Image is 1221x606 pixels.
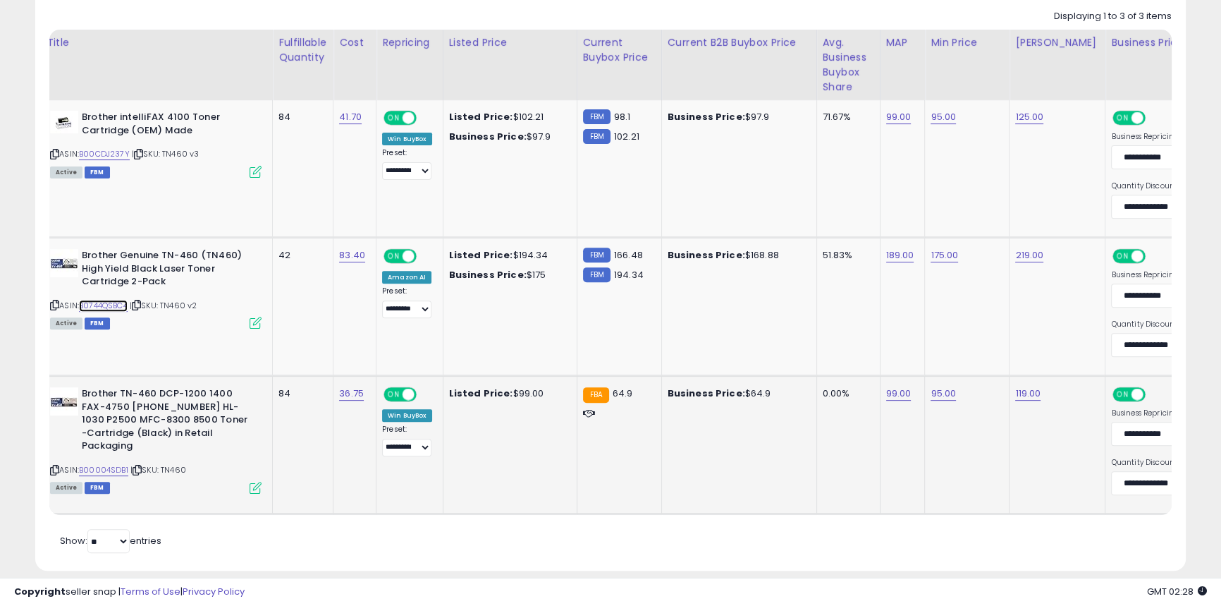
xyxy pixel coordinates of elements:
a: 83.40 [339,248,365,262]
span: All listings currently available for purchase on Amazon [50,166,82,178]
span: | SKU: TN460 v3 [132,148,200,159]
div: ASIN: [50,249,262,327]
div: 71.67% [823,111,869,123]
small: FBM [583,248,610,262]
span: 102.21 [614,130,639,143]
div: [PERSON_NAME] [1015,35,1099,50]
div: $194.34 [449,249,566,262]
span: OFF [415,112,437,124]
div: 84 [278,387,322,400]
a: 99.00 [886,110,912,124]
a: B00004SDB1 [79,464,128,476]
div: $168.88 [668,249,806,262]
label: Quantity Discount Strategy: [1111,320,1213,329]
img: 41hAr7A3olL._SL40_.jpg [50,249,78,277]
small: FBM [583,129,610,144]
span: OFF [1143,112,1166,124]
a: B00CDJ237Y [79,148,130,160]
span: ON [1115,250,1132,262]
div: $175 [449,269,566,281]
div: Amazon AI [382,271,431,284]
b: Listed Price: [449,248,513,262]
span: OFF [415,389,437,401]
a: 36.75 [339,387,364,401]
img: 41zBMHEhPIL._SL40_.jpg [50,111,78,133]
a: 175.00 [931,248,958,262]
label: Quantity Discount Strategy: [1111,458,1213,468]
b: Business Price: [668,248,745,262]
div: Win BuyBox [382,409,432,422]
b: Listed Price: [449,110,513,123]
span: OFF [1143,389,1166,401]
img: 41uPPRyFP9L._SL40_.jpg [50,387,78,416]
small: FBM [583,267,610,282]
a: Terms of Use [121,585,180,598]
label: Business Repricing Strategy: [1111,132,1213,142]
span: 166.48 [614,248,643,262]
div: Current Buybox Price [583,35,656,65]
label: Business Repricing Strategy: [1111,270,1213,280]
span: OFF [415,250,437,262]
span: 2025-08-14 02:28 GMT [1147,585,1207,598]
div: $97.9 [668,111,806,123]
b: Business Price: [668,387,745,400]
span: FBM [85,166,110,178]
span: OFF [1143,250,1166,262]
div: Preset: [382,425,432,456]
div: Displaying 1 to 3 of 3 items [1054,10,1172,23]
div: seller snap | | [14,586,245,599]
div: $97.9 [449,131,566,143]
a: 95.00 [931,110,956,124]
div: ASIN: [50,111,262,176]
span: ON [1115,112,1132,124]
span: Show: entries [60,534,161,547]
div: Avg. Business Buybox Share [823,35,874,95]
a: 119.00 [1015,387,1041,401]
a: 99.00 [886,387,912,401]
div: Win BuyBox [382,133,432,145]
div: 84 [278,111,322,123]
span: FBM [85,317,110,329]
span: All listings currently available for purchase on Amazon [50,482,82,494]
a: 125.00 [1015,110,1043,124]
b: Brother intelliFAX 4100 Toner Cartridge (OEM) Made [82,111,253,140]
div: 0.00% [823,387,869,400]
span: | SKU: TN460 v2 [130,300,197,311]
a: 95.00 [931,387,956,401]
small: FBA [583,387,609,403]
div: Preset: [382,286,432,318]
label: Business Repricing Strategy: [1111,408,1213,418]
a: 219.00 [1015,248,1043,262]
a: 189.00 [886,248,914,262]
div: 42 [278,249,322,262]
b: Business Price: [668,110,745,123]
div: Title [47,35,266,50]
div: Repricing [382,35,437,50]
div: Listed Price [449,35,571,50]
a: B0744QSBC4 [79,300,128,312]
div: $64.9 [668,387,806,400]
label: Quantity Discount Strategy: [1111,181,1213,191]
a: Privacy Policy [183,585,245,598]
span: All listings currently available for purchase on Amazon [50,317,82,329]
strong: Copyright [14,585,66,598]
div: MAP [886,35,919,50]
b: Business Price: [449,130,527,143]
div: $102.21 [449,111,566,123]
div: ASIN: [50,387,262,492]
small: FBM [583,109,610,124]
span: ON [385,112,403,124]
div: Preset: [382,148,432,180]
b: Brother Genuine TN-460 (TN460) High Yield Black Laser Toner Cartridge 2-Pack [82,249,253,292]
div: Fulfillable Quantity [278,35,327,65]
span: FBM [85,482,110,494]
div: Current B2B Buybox Price [668,35,811,50]
div: $99.00 [449,387,566,400]
span: ON [385,250,403,262]
span: ON [385,389,403,401]
span: 98.1 [614,110,631,123]
span: 64.9 [613,387,633,400]
div: 51.83% [823,249,869,262]
span: 194.34 [614,268,644,281]
div: Cost [339,35,370,50]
